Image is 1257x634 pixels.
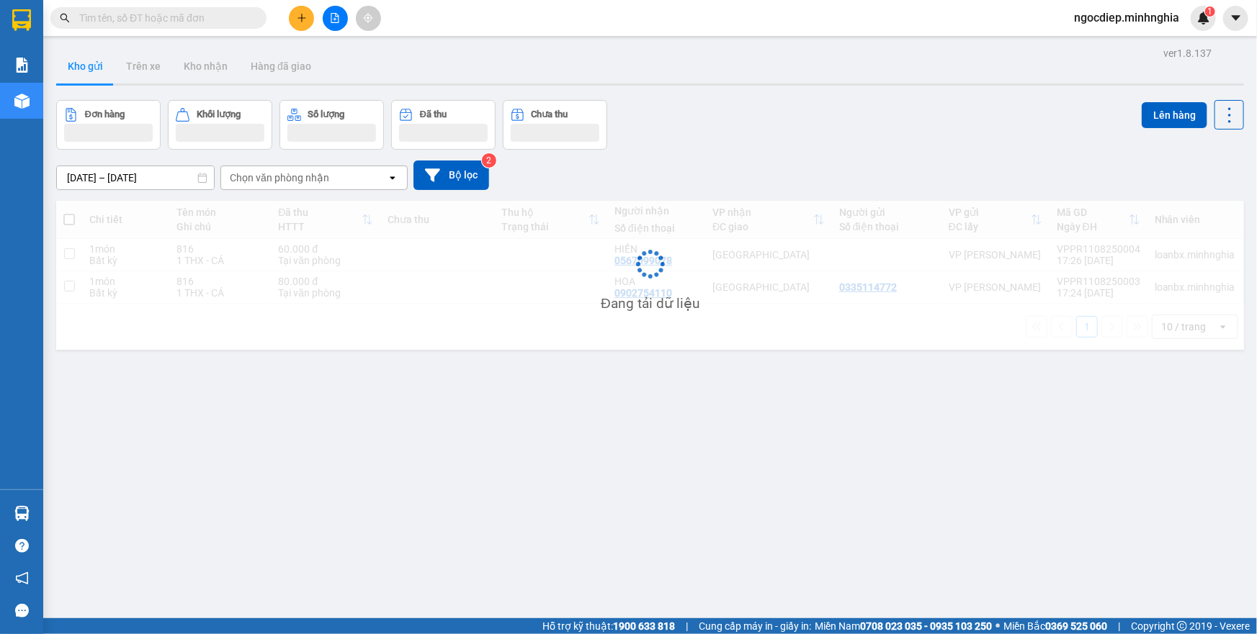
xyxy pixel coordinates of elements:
[56,49,115,83] button: Kho gửi
[239,49,323,83] button: Hàng đã giao
[532,109,568,119] div: Chưa thu
[1045,620,1107,632] strong: 0369 525 060
[1063,9,1191,27] span: ngocdiep.minhnghia
[57,166,214,189] input: Select a date range.
[14,506,30,521] img: warehouse-icon
[85,109,125,119] div: Đơn hàng
[1230,12,1243,24] span: caret-down
[308,109,345,119] div: Số lượng
[279,100,384,150] button: Số lượng
[297,13,307,23] span: plus
[115,49,172,83] button: Trên xe
[60,13,70,23] span: search
[391,100,496,150] button: Đã thu
[503,100,607,150] button: Chưa thu
[1118,618,1120,634] span: |
[482,153,496,168] sup: 2
[12,9,31,31] img: logo-vxr
[699,618,811,634] span: Cung cấp máy in - giấy in:
[289,6,314,31] button: plus
[686,618,688,634] span: |
[15,571,29,585] span: notification
[1003,618,1107,634] span: Miền Bắc
[15,539,29,553] span: question-circle
[860,620,992,632] strong: 0708 023 035 - 0935 103 250
[168,100,272,150] button: Khối lượng
[1223,6,1248,31] button: caret-down
[1177,621,1187,631] span: copyright
[1207,6,1212,17] span: 1
[815,618,992,634] span: Miền Nam
[601,293,699,314] div: Đang tải dữ liệu
[613,620,675,632] strong: 1900 633 818
[79,10,249,26] input: Tìm tên, số ĐT hoặc mã đơn
[323,6,348,31] button: file-add
[420,109,447,119] div: Đã thu
[172,49,239,83] button: Kho nhận
[996,623,1000,629] span: ⚪️
[1197,12,1210,24] img: icon-new-feature
[1205,6,1215,17] sup: 1
[14,94,30,109] img: warehouse-icon
[363,13,373,23] span: aim
[15,604,29,617] span: message
[542,618,675,634] span: Hỗ trợ kỹ thuật:
[56,100,161,150] button: Đơn hàng
[1142,102,1207,128] button: Lên hàng
[230,171,329,185] div: Chọn văn phòng nhận
[356,6,381,31] button: aim
[14,58,30,73] img: solution-icon
[387,172,398,184] svg: open
[413,160,489,190] button: Bộ lọc
[197,109,241,119] div: Khối lượng
[1163,45,1212,61] div: ver 1.8.137
[330,13,340,23] span: file-add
